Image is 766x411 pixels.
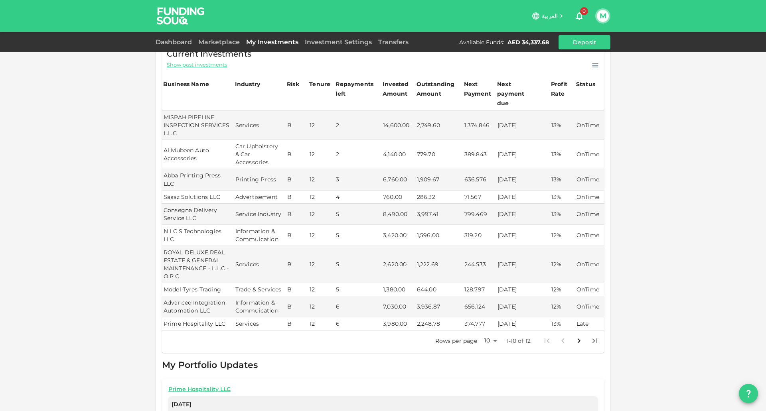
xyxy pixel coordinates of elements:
[575,246,604,283] td: OnTime
[234,169,286,190] td: Printing Press
[308,317,334,330] td: 12
[308,140,334,169] td: 12
[550,140,575,169] td: 13%
[496,169,550,190] td: [DATE]
[309,79,330,89] div: Tenure
[463,246,496,283] td: 244.533
[334,140,381,169] td: 2
[286,111,308,140] td: B
[415,317,463,330] td: 2,248.78
[381,317,415,330] td: 3,980.00
[334,296,381,317] td: 6
[575,225,604,246] td: OnTime
[162,140,234,169] td: Al Mubeen Auto Accessories
[463,225,496,246] td: 319.20
[496,246,550,283] td: [DATE]
[286,296,308,317] td: B
[286,204,308,225] td: B
[235,79,260,89] div: Industry
[308,169,334,190] td: 12
[463,191,496,204] td: 71.567
[156,38,195,46] a: Dashboard
[576,79,596,89] div: Status
[550,169,575,190] td: 13%
[234,191,286,204] td: Advertisement
[234,225,286,246] td: Information & Commuication
[162,169,234,190] td: Abba Printing Press LLC
[575,111,604,140] td: OnTime
[739,384,758,403] button: question
[243,38,302,46] a: My Investments
[286,246,308,283] td: B
[550,246,575,283] td: 12%
[496,283,550,296] td: [DATE]
[286,140,308,169] td: B
[496,191,550,204] td: [DATE]
[162,225,234,246] td: N I C S Technologies LLC
[435,337,478,345] p: Rows per page
[286,169,308,190] td: B
[575,204,604,225] td: OnTime
[163,79,209,89] div: Business Name
[302,38,375,46] a: Investment Settings
[162,111,234,140] td: MISPAH PIPELINE INSPECTION SERVICES L.L.C
[287,79,303,89] div: Risk
[286,191,308,204] td: B
[234,140,286,169] td: Car Upholstery & Car Accessories
[162,204,234,225] td: Consegna Delivery Service LLC
[234,204,286,225] td: Service Industry
[334,204,381,225] td: 5
[334,283,381,296] td: 5
[507,38,549,46] div: AED 34,337.68
[383,79,414,98] div: Invested Amount
[168,385,598,393] a: Prime Hospitality LLC
[551,79,574,98] div: Profit Rate
[463,283,496,296] td: 128.797
[497,79,537,108] div: Next payment due
[167,61,227,69] span: Show past investments
[234,296,286,317] td: Information & Commuication
[308,296,334,317] td: 12
[550,111,575,140] td: 13%
[496,204,550,225] td: [DATE]
[550,191,575,204] td: 13%
[463,317,496,330] td: 374.777
[334,191,381,204] td: 4
[507,337,531,345] p: 1-10 of 12
[286,225,308,246] td: B
[550,283,575,296] td: 12%
[162,283,234,296] td: Model Tyres Trading
[463,111,496,140] td: 1,374.846
[167,47,251,60] span: Current Investments
[286,283,308,296] td: B
[496,111,550,140] td: [DATE]
[308,283,334,296] td: 12
[172,399,594,409] span: [DATE]
[575,296,604,317] td: OnTime
[336,79,375,98] div: Repayments left
[496,317,550,330] td: [DATE]
[496,140,550,169] td: [DATE]
[550,225,575,246] td: 12%
[575,191,604,204] td: OnTime
[162,296,234,317] td: Advanced Integration Automation LLC
[459,38,504,46] div: Available Funds :
[575,317,604,330] td: Late
[575,283,604,296] td: OnTime
[308,246,334,283] td: 12
[334,317,381,330] td: 6
[571,8,587,24] button: 0
[334,225,381,246] td: 5
[162,360,258,370] span: My Portfolio Updates
[415,140,463,169] td: 779.70
[334,169,381,190] td: 3
[381,225,415,246] td: 3,420.00
[381,204,415,225] td: 8,490.00
[162,317,234,330] td: Prime Hospitality LLC
[308,111,334,140] td: 12
[381,111,415,140] td: 14,600.00
[415,191,463,204] td: 286.32
[464,79,495,98] div: Next Payment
